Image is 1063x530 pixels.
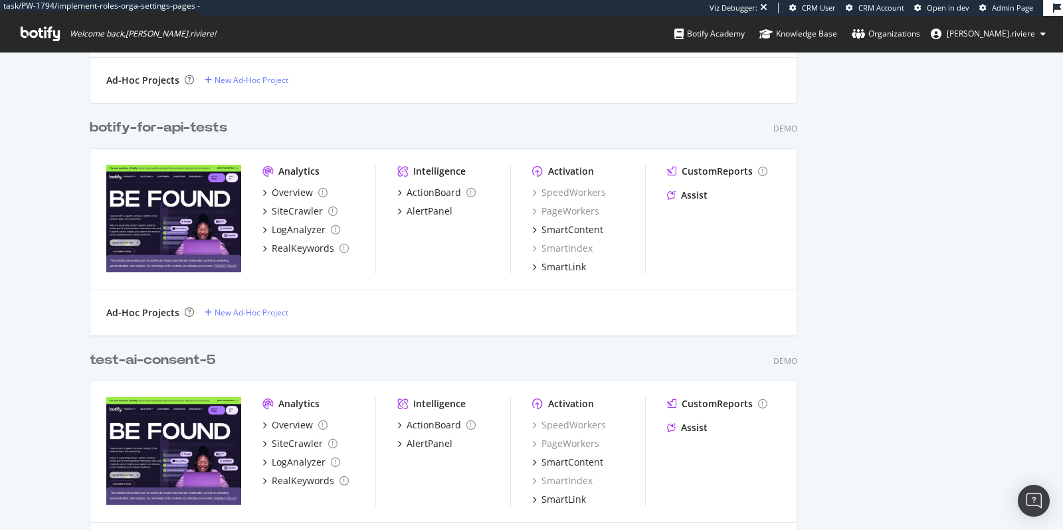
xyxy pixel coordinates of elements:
[532,205,599,218] a: PageWorkers
[90,351,215,370] div: test-ai-consent-5
[979,3,1033,13] a: Admin Page
[674,27,745,41] div: Botify Academy
[262,418,328,432] a: Overview
[710,3,757,13] div: Viz Debugger:
[272,437,323,450] div: SiteCrawler
[789,3,836,13] a: CRM User
[262,474,349,487] a: RealKeywords
[106,397,241,505] img: test-ai-consent-5
[914,3,969,13] a: Open in dev
[667,189,708,202] a: Assist
[852,16,920,52] a: Organizations
[541,493,586,506] div: SmartLink
[532,242,593,255] a: SmartIndex
[674,16,745,52] a: Botify Academy
[262,437,338,450] a: SiteCrawler
[407,186,461,199] div: ActionBoard
[272,223,326,236] div: LogAnalyzer
[532,260,586,274] a: SmartLink
[532,456,603,469] a: SmartContent
[272,456,326,469] div: LogAnalyzer
[90,118,233,137] a: botify-for-api-tests
[852,27,920,41] div: Organizations
[106,306,179,319] div: Ad-Hoc Projects
[272,418,313,432] div: Overview
[215,74,288,86] div: New Ad-Hoc Project
[1018,485,1050,517] div: Open Intercom Messenger
[759,16,837,52] a: Knowledge Base
[532,418,606,432] a: SpeedWorkers
[262,205,338,218] a: SiteCrawler
[272,205,323,218] div: SiteCrawler
[205,74,288,86] a: New Ad-Hoc Project
[927,3,969,13] span: Open in dev
[846,3,904,13] a: CRM Account
[407,437,452,450] div: AlertPanel
[106,165,241,272] img: botify-for-api-tests
[407,205,452,218] div: AlertPanel
[548,165,594,178] div: Activation
[667,397,767,410] a: CustomReports
[397,205,452,218] a: AlertPanel
[858,3,904,13] span: CRM Account
[407,418,461,432] div: ActionBoard
[397,418,476,432] a: ActionBoard
[947,28,1035,39] span: emmanuel.riviere
[682,397,753,410] div: CustomReports
[272,242,334,255] div: RealKeywords
[681,189,708,202] div: Assist
[920,23,1056,44] button: [PERSON_NAME].riviere
[106,74,179,87] div: Ad-Hoc Projects
[682,165,753,178] div: CustomReports
[992,3,1033,13] span: Admin Page
[278,165,320,178] div: Analytics
[541,456,603,469] div: SmartContent
[262,242,349,255] a: RealKeywords
[205,307,288,318] a: New Ad-Hoc Project
[272,186,313,199] div: Overview
[541,260,586,274] div: SmartLink
[215,307,288,318] div: New Ad-Hoc Project
[532,437,599,450] a: PageWorkers
[773,123,797,134] div: Demo
[262,186,328,199] a: Overview
[532,186,606,199] a: SpeedWorkers
[773,355,797,367] div: Demo
[272,474,334,487] div: RealKeywords
[667,421,708,434] a: Assist
[759,27,837,41] div: Knowledge Base
[90,118,227,137] div: botify-for-api-tests
[397,186,476,199] a: ActionBoard
[262,456,340,469] a: LogAnalyzer
[532,223,603,236] a: SmartContent
[397,437,452,450] a: AlertPanel
[70,29,216,39] span: Welcome back, [PERSON_NAME].riviere !
[541,223,603,236] div: SmartContent
[681,421,708,434] div: Assist
[262,223,340,236] a: LogAnalyzer
[548,397,594,410] div: Activation
[667,165,767,178] a: CustomReports
[278,397,320,410] div: Analytics
[532,493,586,506] a: SmartLink
[802,3,836,13] span: CRM User
[532,474,593,487] a: SmartIndex
[413,165,466,178] div: Intelligence
[90,351,221,370] a: test-ai-consent-5
[413,397,466,410] div: Intelligence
